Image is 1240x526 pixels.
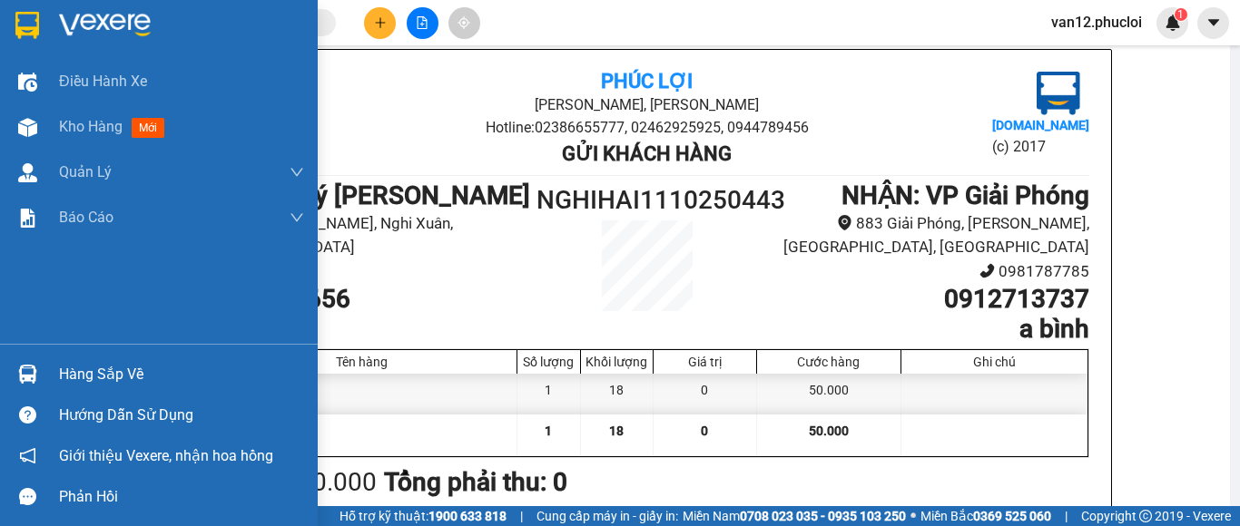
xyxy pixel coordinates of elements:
[581,374,654,414] div: 18
[19,488,36,505] span: message
[992,118,1089,132] b: [DOMAIN_NAME]
[973,509,1051,523] strong: 0369 525 060
[59,402,304,429] div: Hướng dẫn sử dụng
[1206,15,1222,31] span: caret-down
[407,7,438,39] button: file-add
[522,355,576,369] div: Số lượng
[59,118,123,135] span: Kho hàng
[837,215,852,230] span: environment
[19,447,36,464] span: notification
[59,483,304,511] div: Phản hồi
[601,70,693,93] b: Phúc Lợi
[701,424,708,438] span: 0
[205,180,530,210] b: GỬI : Đại lý [PERSON_NAME]
[59,361,304,388] div: Hàng sắp về
[545,424,552,438] span: 1
[205,314,536,345] h1: bác cận
[18,163,37,182] img: warehouse-icon
[59,70,147,93] span: Điều hành xe
[536,180,758,220] h1: NGHIHAI1110250443
[374,16,387,29] span: plus
[18,73,37,92] img: warehouse-icon
[562,142,732,165] b: Gửi khách hàng
[132,118,164,138] span: mới
[586,355,648,369] div: Khối lượng
[290,210,304,225] span: down
[416,16,428,29] span: file-add
[1175,8,1187,21] sup: 1
[1037,11,1156,34] span: van12.phucloi
[536,506,678,526] span: Cung cấp máy in - giấy in:
[758,211,1089,259] li: 883 Giải Phóng, [PERSON_NAME], [GEOGRAPHIC_DATA], [GEOGRAPHIC_DATA]
[290,165,304,180] span: down
[1165,15,1181,31] img: icon-new-feature
[758,314,1089,345] h1: a bình
[1139,510,1152,522] span: copyright
[205,211,536,259] li: Chợ [PERSON_NAME], Nghi Xuân, [GEOGRAPHIC_DATA]
[841,180,1089,210] b: NHẬN : VP Giải Phóng
[384,467,567,497] b: Tổng phải thu: 0
[1037,72,1080,115] img: logo.jpg
[352,116,941,139] li: Hotline: 02386655777, 02462925925, 0944789456
[340,506,507,526] span: Hỗ trợ kỹ thuật:
[1177,8,1184,21] span: 1
[59,444,273,467] span: Giới thiệu Vexere, nhận hoa hồng
[15,12,39,39] img: logo-vxr
[207,374,517,414] div: TP
[979,263,995,278] span: phone
[18,209,37,228] img: solution-icon
[740,509,906,523] strong: 0708 023 035 - 0935 103 250
[18,365,37,384] img: warehouse-icon
[364,7,396,39] button: plus
[1197,7,1229,39] button: caret-down
[448,7,480,39] button: aim
[205,259,536,284] li: 0832791106
[212,355,512,369] div: Tên hàng
[59,206,113,229] span: Báo cáo
[609,424,624,438] span: 18
[19,406,36,424] span: question-circle
[992,135,1089,158] li: (c) 2017
[809,424,849,438] span: 50.000
[428,509,507,523] strong: 1900 633 818
[758,284,1089,315] h1: 0912713737
[658,355,752,369] div: Giá trị
[654,374,757,414] div: 0
[520,506,523,526] span: |
[757,374,901,414] div: 50.000
[758,259,1089,284] li: 0981787785
[906,355,1083,369] div: Ghi chú
[683,506,906,526] span: Miền Nam
[762,355,896,369] div: Cước hàng
[910,512,916,520] span: ⚪️
[352,93,941,116] li: [PERSON_NAME], [PERSON_NAME]
[205,284,536,315] h1: 0913063656
[920,506,1051,526] span: Miền Bắc
[59,161,112,183] span: Quản Lý
[458,16,470,29] span: aim
[1065,506,1068,526] span: |
[18,118,37,137] img: warehouse-icon
[517,374,581,414] div: 1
